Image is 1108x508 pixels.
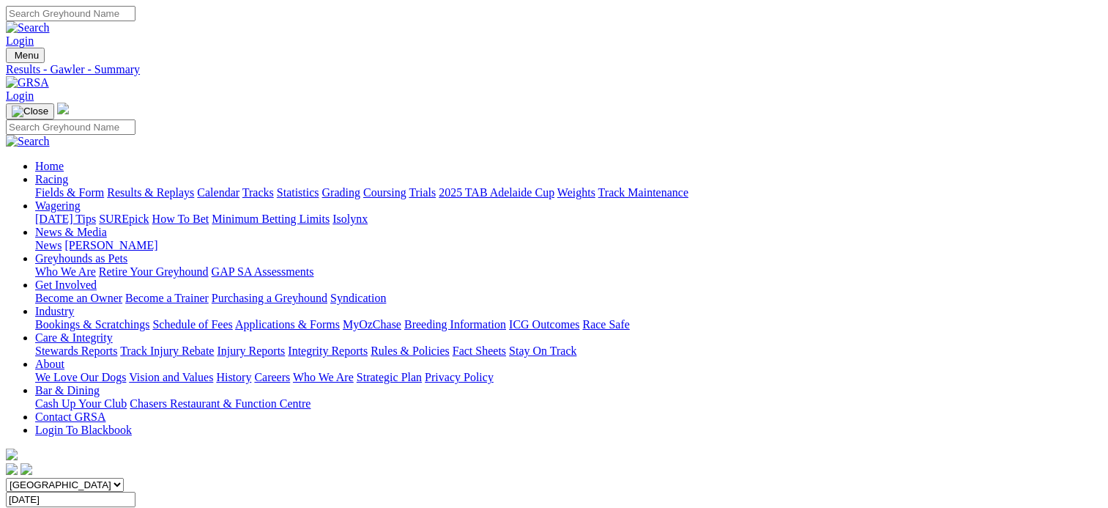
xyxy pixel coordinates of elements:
a: Results & Replays [107,186,194,199]
a: Login To Blackbook [35,424,132,436]
a: Become a Trainer [125,292,209,304]
img: Close [12,106,48,117]
a: Injury Reports [217,345,285,357]
button: Toggle navigation [6,103,54,119]
a: Fact Sheets [453,345,506,357]
input: Search [6,119,135,135]
a: Coursing [363,186,406,199]
a: Careers [254,371,290,383]
a: Applications & Forms [235,318,340,331]
a: Bar & Dining [35,384,100,397]
img: Search [6,21,50,34]
a: Privacy Policy [425,371,494,383]
img: logo-grsa-white.png [6,449,18,460]
a: Fields & Form [35,186,104,199]
a: Tracks [242,186,274,199]
a: Login [6,89,34,102]
a: Chasers Restaurant & Function Centre [130,397,311,410]
a: Care & Integrity [35,331,113,344]
a: Login [6,34,34,47]
a: Greyhounds as Pets [35,252,127,265]
a: Bookings & Scratchings [35,318,149,331]
a: Results - Gawler - Summary [6,63,1102,76]
a: News & Media [35,226,107,238]
div: Racing [35,186,1102,199]
a: Purchasing a Greyhound [212,292,327,304]
a: Who We Are [35,265,96,278]
img: facebook.svg [6,463,18,475]
a: Integrity Reports [288,345,368,357]
a: Wagering [35,199,81,212]
a: Who We Are [293,371,354,383]
a: We Love Our Dogs [35,371,126,383]
a: About [35,358,64,370]
input: Search [6,6,135,21]
button: Toggle navigation [6,48,45,63]
div: Bar & Dining [35,397,1102,411]
a: ICG Outcomes [509,318,579,331]
a: Grading [322,186,360,199]
a: [DATE] Tips [35,213,96,225]
a: History [216,371,251,383]
a: Calendar [197,186,239,199]
img: Search [6,135,50,148]
a: Get Involved [35,279,97,291]
div: Get Involved [35,292,1102,305]
a: Rules & Policies [371,345,450,357]
img: logo-grsa-white.png [57,103,69,114]
a: Home [35,160,64,172]
a: Cash Up Your Club [35,397,127,410]
a: Minimum Betting Limits [212,213,330,225]
div: Wagering [35,213,1102,226]
a: Track Maintenance [598,186,688,199]
a: Schedule of Fees [152,318,232,331]
a: Weights [557,186,595,199]
div: Industry [35,318,1102,331]
input: Select date [6,492,135,507]
a: 2025 TAB Adelaide Cup [439,186,554,199]
a: Retire Your Greyhound [99,265,209,278]
a: How To Bet [152,213,209,225]
a: Trials [409,186,436,199]
a: Track Injury Rebate [120,345,214,357]
a: Statistics [277,186,319,199]
a: Syndication [330,292,386,304]
div: Care & Integrity [35,345,1102,358]
a: Race Safe [582,318,629,331]
a: GAP SA Assessments [212,265,314,278]
div: News & Media [35,239,1102,252]
a: Industry [35,305,74,317]
img: twitter.svg [21,463,32,475]
a: Stay On Track [509,345,576,357]
a: Strategic Plan [357,371,422,383]
div: About [35,371,1102,384]
span: Menu [15,50,39,61]
a: News [35,239,62,251]
a: Become an Owner [35,292,122,304]
a: Vision and Values [129,371,213,383]
a: Racing [35,173,68,185]
a: Stewards Reports [35,345,117,357]
a: Breeding Information [404,318,506,331]
a: Isolynx [332,213,368,225]
a: Contact GRSA [35,411,105,423]
a: SUREpick [99,213,149,225]
a: [PERSON_NAME] [64,239,157,251]
a: MyOzChase [343,318,401,331]
div: Greyhounds as Pets [35,265,1102,279]
img: GRSA [6,76,49,89]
